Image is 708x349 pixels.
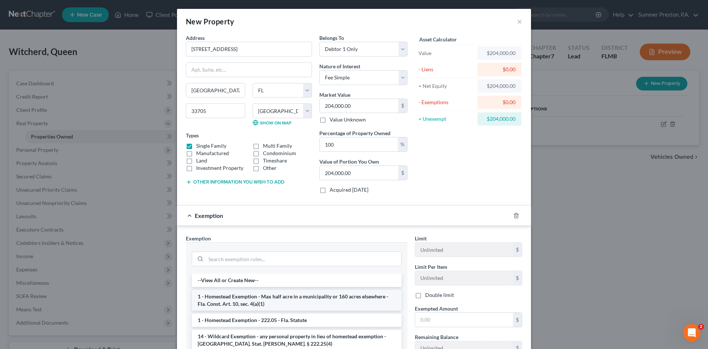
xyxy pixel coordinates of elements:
div: $204,000.00 [483,49,516,57]
label: Value Unknown [330,116,366,123]
label: Manufactured [196,150,229,157]
div: $204,000.00 [483,82,516,90]
label: Asset Calculator [419,35,457,43]
a: Show on Map [253,120,291,126]
div: - Liens [419,66,474,73]
div: $ [513,271,522,285]
input: Enter zip... [186,103,245,118]
div: New Property [186,16,235,27]
label: Timeshare [263,157,287,164]
button: × [517,17,522,26]
span: Exemption [186,235,211,242]
input: 0.00 [320,137,398,151]
input: -- [415,243,513,257]
div: $ [513,243,522,257]
li: 1 - Homestead Exemption - Max half acre in a municipality or 160 acres elsewhere - Fla. Const. Ar... [192,290,402,311]
input: Enter city... [186,83,245,97]
div: $0.00 [483,66,516,73]
div: = Net Equity [419,82,474,90]
span: Address [186,35,205,41]
span: 2 [698,324,704,330]
input: Enter address... [186,42,312,56]
div: $ [398,99,407,113]
input: -- [415,271,513,285]
input: 0.00 [320,99,398,113]
label: Multi Family [263,142,292,150]
div: $ [398,166,407,180]
span: Exempted Amount [415,305,458,312]
li: 1 - Homestead Exemption - 222.05 - Fla. Statute [192,314,402,327]
div: $0.00 [483,99,516,106]
label: Single Family [196,142,226,150]
label: Acquired [DATE] [330,186,368,194]
input: Apt, Suite, etc... [186,63,312,77]
iframe: Intercom live chat [683,324,701,342]
div: - Exemptions [419,99,474,106]
label: Value of Portion You Own [319,158,379,165]
label: Nature of Interest [319,62,360,70]
div: $ [513,313,522,327]
input: 0.00 [415,313,513,327]
span: Limit [415,235,427,242]
label: Types [186,131,199,139]
label: Investment Property [196,164,243,172]
div: = Unexempt [419,115,474,123]
div: Value [419,49,474,57]
label: Land [196,157,207,164]
div: % [398,137,407,151]
label: Market Value [319,91,350,99]
li: --View All or Create New-- [192,274,402,287]
label: Condominium [263,150,296,157]
label: Double limit [425,291,454,299]
label: Remaining Balance [415,333,458,341]
span: Belongs To [319,35,344,41]
label: Other [263,164,277,172]
input: Search exemption rules... [206,252,401,266]
label: Percentage of Property Owned [319,129,391,137]
button: Other information you wish to add [186,179,284,185]
input: 0.00 [320,166,398,180]
span: Exemption [195,212,223,219]
div: $204,000.00 [483,115,516,123]
label: Limit Per Item [415,263,447,271]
